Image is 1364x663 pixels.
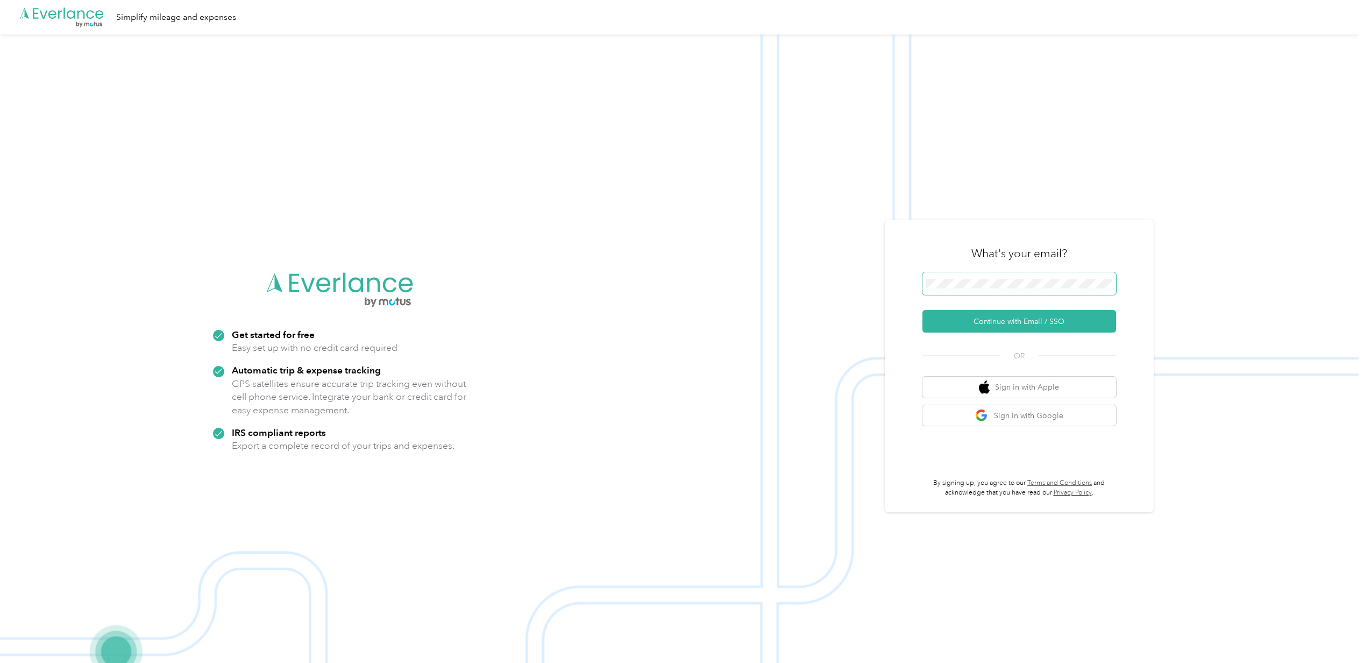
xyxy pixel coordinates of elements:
button: Continue with Email / SSO [922,310,1116,333]
div: Simplify mileage and expenses [116,11,236,24]
img: apple logo [979,380,990,394]
a: Terms and Conditions [1027,479,1092,487]
p: Easy set up with no credit card required [232,341,397,355]
p: Export a complete record of your trips and expenses. [232,439,454,453]
button: google logoSign in with Google [922,405,1116,426]
strong: Automatic trip & expense tracking [232,364,381,376]
button: apple logoSign in with Apple [922,377,1116,398]
h3: What's your email? [971,246,1067,261]
img: google logo [975,409,989,422]
span: OR [1000,350,1038,362]
strong: IRS compliant reports [232,427,326,438]
p: GPS satellites ensure accurate trip tracking even without cell phone service. Integrate your bank... [232,377,467,417]
p: By signing up, you agree to our and acknowledge that you have read our . [922,478,1116,497]
a: Privacy Policy [1054,489,1092,497]
strong: Get started for free [232,329,315,340]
